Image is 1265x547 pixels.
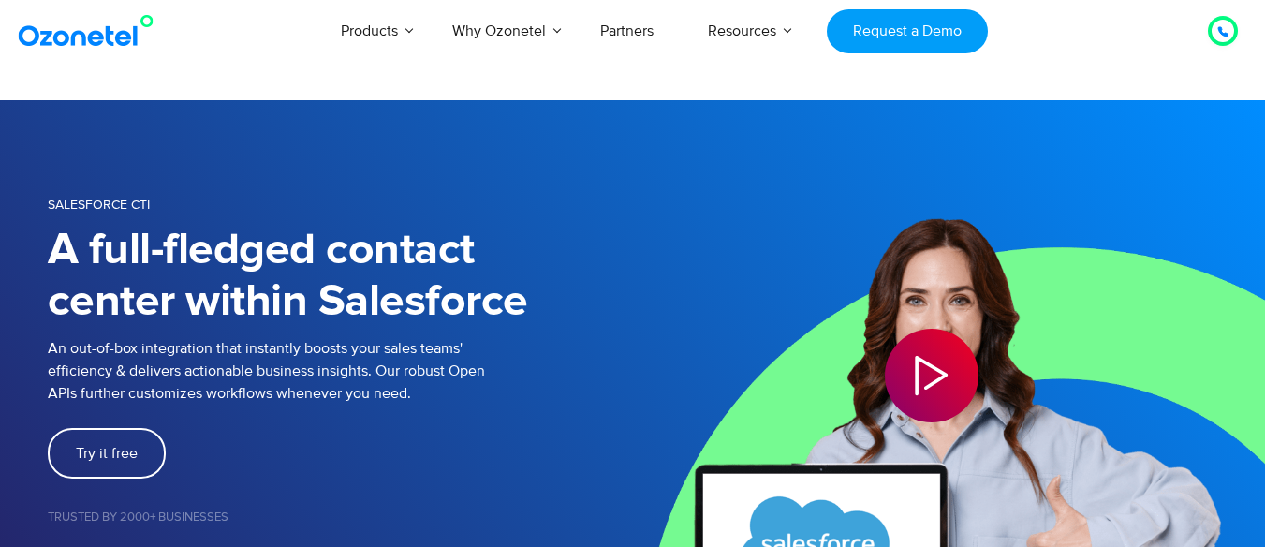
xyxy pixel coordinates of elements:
[827,9,987,53] a: Request a Demo
[48,337,633,405] p: An out-of-box integration that instantly boosts your sales teams' efficiency & delivers actionabl...
[48,428,166,479] a: Try it free
[48,511,633,524] h5: Trusted by 2000+ Businesses
[885,329,978,422] div: Play Video
[48,197,150,213] span: SALESFORCE CTI
[48,225,633,328] h1: A full-fledged contact center within Salesforce
[76,446,138,461] span: Try it free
